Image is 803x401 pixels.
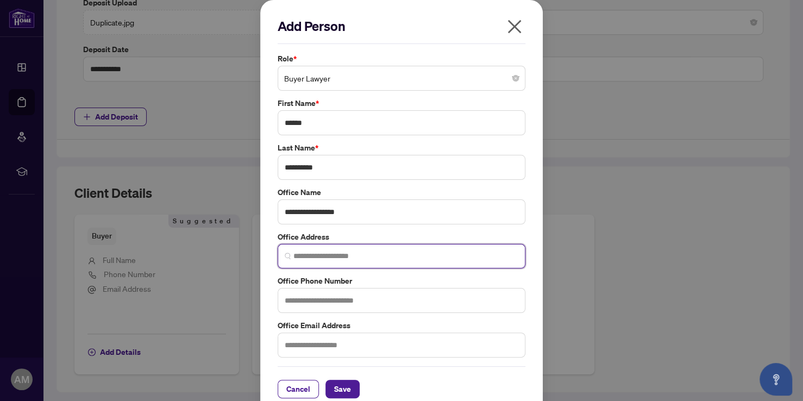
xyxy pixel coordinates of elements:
[760,363,792,396] button: Open asap
[334,380,351,398] span: Save
[278,142,525,154] label: Last Name
[284,68,519,89] span: Buyer Lawyer
[278,231,525,243] label: Office Address
[278,53,525,65] label: Role
[278,97,525,109] label: First Name
[278,380,319,398] button: Cancel
[278,319,525,331] label: Office Email Address
[278,275,525,287] label: Office Phone Number
[285,253,291,259] img: search_icon
[512,75,519,82] span: close-circle
[278,186,525,198] label: Office Name
[506,18,523,35] span: close
[286,380,310,398] span: Cancel
[278,17,525,35] h2: Add Person
[325,380,360,398] button: Save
